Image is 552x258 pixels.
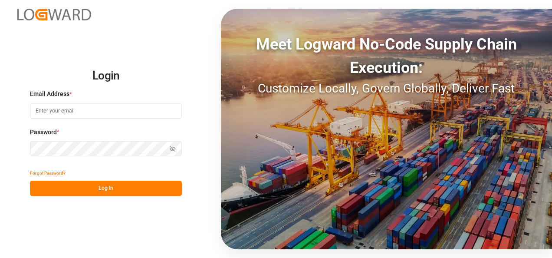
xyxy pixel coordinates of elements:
div: Customize Locally, Govern Globally, Deliver Fast [221,79,552,98]
span: Email Address [30,89,69,99]
button: Log In [30,181,182,196]
h2: Login [30,62,182,90]
button: Forgot Password? [30,165,66,181]
img: Logward_new_orange.png [17,9,91,20]
div: Meet Logward No-Code Supply Chain Execution: [221,33,552,79]
span: Password [30,128,57,137]
input: Enter your email [30,103,182,119]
